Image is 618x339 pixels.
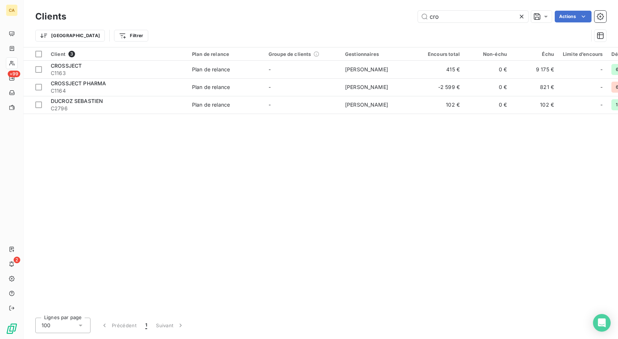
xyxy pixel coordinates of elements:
span: [PERSON_NAME] [345,101,388,108]
span: 3 [68,51,75,57]
span: - [269,66,271,72]
td: 0 € [464,61,511,78]
span: C2796 [51,105,183,112]
h3: Clients [35,10,66,23]
td: 0 € [464,78,511,96]
span: - [269,84,271,90]
span: CROSSJECT PHARMA [51,80,106,86]
span: C1164 [51,87,183,94]
div: Plan de relance [192,101,230,108]
span: - [600,66,603,73]
span: [PERSON_NAME] [345,84,388,90]
div: Encours total [422,51,460,57]
div: Plan de relance [192,83,230,91]
span: 100 [42,322,50,329]
button: Précédent [96,318,141,333]
span: Groupe de clients [269,51,311,57]
input: Rechercher [418,11,528,22]
button: Suivant [152,318,189,333]
span: DUCROZ SEBASTIEN [51,98,103,104]
button: Actions [555,11,592,22]
td: 9 175 € [511,61,558,78]
span: +99 [8,71,20,77]
td: 415 € [417,61,464,78]
span: CROSSJECT [51,63,82,69]
span: 1 [145,322,147,329]
div: Open Intercom Messenger [593,314,611,332]
td: 821 € [511,78,558,96]
span: C1163 [51,69,183,77]
div: Échu [516,51,554,57]
div: Plan de relance [192,51,260,57]
span: - [269,101,271,108]
button: Filtrer [114,30,148,42]
td: 0 € [464,96,511,114]
div: Non-échu [469,51,507,57]
span: 2 [14,257,20,263]
div: Limite d’encours [563,51,603,57]
span: - [600,101,603,108]
button: [GEOGRAPHIC_DATA] [35,30,105,42]
div: Plan de relance [192,66,230,73]
td: 102 € [417,96,464,114]
div: Gestionnaires [345,51,413,57]
div: CA [6,4,18,16]
td: -2 599 € [417,78,464,96]
img: Logo LeanPay [6,323,18,335]
span: [PERSON_NAME] [345,66,388,72]
span: Client [51,51,65,57]
td: 102 € [511,96,558,114]
span: - [600,83,603,91]
button: 1 [141,318,152,333]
